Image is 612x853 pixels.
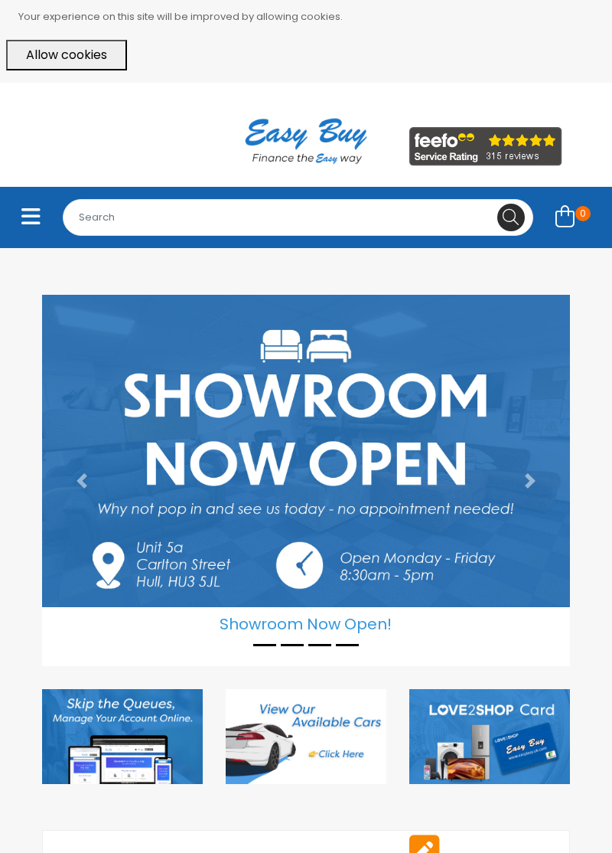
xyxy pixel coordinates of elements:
p: Your experience on this site will be improved by allowing cookies. [18,6,606,28]
img: Cars [226,689,386,784]
h5: Showroom Now Open! [42,607,570,633]
span: 0 [575,206,591,221]
img: Easy Buy [229,98,382,184]
a: 0 [545,201,601,235]
img: Love to Shop [409,689,570,784]
img: Discover our App [42,689,203,784]
img: feefo_logo [409,127,562,166]
button: Allow cookies [6,40,127,70]
img: Showroom Now Open! [42,295,570,607]
button: Toggle navigation [11,201,50,235]
input: Search for... [63,199,533,236]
